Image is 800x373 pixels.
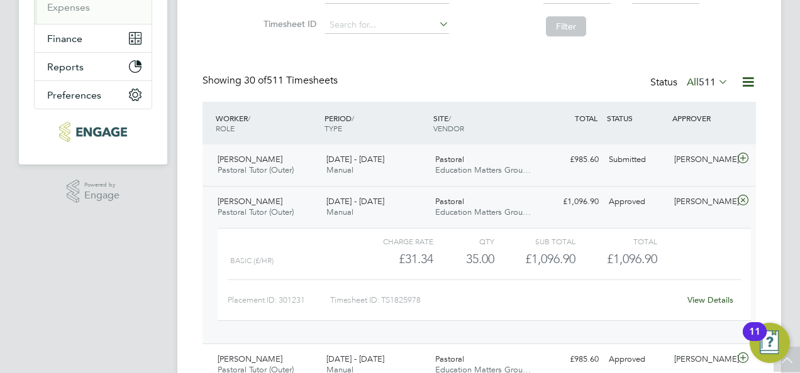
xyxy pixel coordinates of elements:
div: Showing [203,74,340,87]
div: Status [650,74,731,92]
div: Approved [604,192,669,212]
span: TYPE [325,123,342,133]
span: Manual [326,165,353,175]
span: 511 Timesheets [244,74,338,87]
span: Powered by [84,180,119,190]
span: £1,096.90 [607,251,657,266]
div: £985.60 [538,149,604,170]
span: 30 of [244,74,267,87]
span: Basic (£/HR) [230,256,274,265]
span: ROLE [216,123,235,133]
div: Submitted [604,149,669,170]
div: Approved [604,349,669,370]
input: Search for... [325,16,449,34]
a: Powered byEngage [67,180,120,203]
span: / [352,113,354,123]
div: £1,096.90 [538,192,604,212]
img: educationmattersgroup-logo-retina.png [59,122,126,142]
div: QTY [433,234,494,249]
a: Expenses [47,1,90,13]
span: Education Matters Grou… [435,207,531,217]
span: / [248,113,250,123]
button: Finance [35,24,152,52]
span: Manual [326,207,353,217]
button: Reports [35,53,152,80]
a: Go to home page [34,122,152,142]
span: [DATE] - [DATE] [326,354,384,364]
button: Preferences [35,81,152,109]
div: APPROVER [669,107,735,129]
div: SITE [430,107,539,139]
span: Engage [84,190,119,201]
a: View Details [687,295,733,305]
div: 35.00 [433,249,494,269]
span: VENDOR [433,123,464,133]
span: 511 [699,76,716,89]
button: Filter [546,16,586,36]
span: [DATE] - [DATE] [326,196,384,207]
span: Reports [47,61,84,73]
div: [PERSON_NAME] [669,349,735,370]
span: Pastoral [435,196,464,207]
span: Pastoral [435,354,464,364]
span: Pastoral [435,154,464,165]
div: Total [575,234,657,249]
label: Timesheet ID [260,18,316,30]
div: Charge rate [352,234,433,249]
span: [PERSON_NAME] [218,154,282,165]
div: PERIOD [321,107,430,139]
span: Pastoral Tutor (Outer) [218,207,294,217]
span: [PERSON_NAME] [218,196,282,207]
div: [PERSON_NAME] [669,149,735,170]
span: Preferences [47,89,101,101]
div: £31.34 [352,249,433,269]
div: £1,096.90 [494,249,575,269]
label: All [687,76,728,89]
span: [DATE] - [DATE] [326,154,384,165]
span: Pastoral Tutor (Outer) [218,165,294,175]
div: Sub Total [494,234,575,249]
div: Timesheet ID: TS1825978 [330,290,679,310]
span: Finance [47,33,82,45]
div: 11 [749,332,760,348]
button: Open Resource Center, 11 new notifications [750,323,790,363]
div: £985.60 [538,349,604,370]
div: [PERSON_NAME] [669,192,735,212]
div: Placement ID: 301231 [228,290,330,310]
div: STATUS [604,107,669,129]
span: TOTAL [575,113,597,123]
span: [PERSON_NAME] [218,354,282,364]
span: Education Matters Grou… [435,165,531,175]
div: WORKER [213,107,321,139]
span: / [448,113,451,123]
